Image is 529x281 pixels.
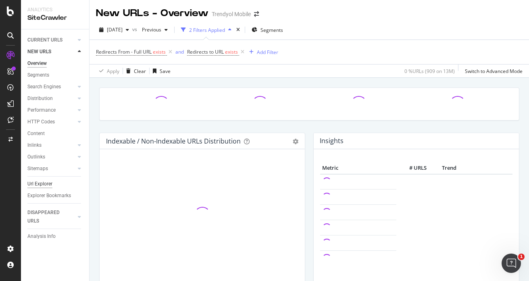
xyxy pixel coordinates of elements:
a: Inlinks [27,141,75,150]
div: Indexable / Non-Indexable URLs Distribution [106,137,241,145]
div: SiteCrawler [27,13,83,23]
span: exists [225,48,238,55]
div: Distribution [27,94,53,103]
div: CURRENT URLS [27,36,62,44]
a: Url Explorer [27,180,83,188]
div: Add Filter [257,49,278,56]
div: Clear [134,68,146,75]
div: gear [293,139,298,144]
div: Inlinks [27,141,42,150]
span: Segments [260,27,283,33]
iframe: Intercom live chat [502,254,521,273]
button: Clear [123,65,146,77]
a: Overview [27,59,83,68]
div: Apply [107,68,119,75]
div: arrow-right-arrow-left [254,11,259,17]
div: Search Engines [27,83,61,91]
h4: Insights [320,135,344,146]
a: Analysis Info [27,232,83,241]
div: Overview [27,59,47,68]
button: Add Filter [246,47,278,57]
th: Metric [320,162,396,174]
button: Switch to Advanced Mode [462,65,523,77]
div: 2 Filters Applied [189,27,225,33]
button: and [175,48,184,56]
th: Trend [429,162,470,174]
div: New URLs - Overview [96,6,208,20]
div: Outlinks [27,153,45,161]
div: Content [27,129,45,138]
span: 1 [518,254,525,260]
div: Switch to Advanced Mode [465,68,523,75]
div: Sitemaps [27,164,48,173]
a: Distribution [27,94,75,103]
div: Save [160,68,171,75]
a: Search Engines [27,83,75,91]
div: DISAPPEARED URLS [27,208,68,225]
button: Apply [96,65,119,77]
a: Segments [27,71,83,79]
span: Previous [139,26,161,33]
a: Performance [27,106,75,114]
button: Save [150,65,171,77]
div: Url Explorer [27,180,52,188]
a: HTTP Codes [27,118,75,126]
button: Previous [139,23,171,36]
div: Analytics [27,6,83,13]
span: exists [153,48,166,55]
button: Segments [248,23,286,36]
div: HTTP Codes [27,118,55,126]
div: and [175,48,184,55]
div: Analysis Info [27,232,56,241]
a: NEW URLS [27,48,75,56]
div: 0 % URLs ( 909 on 13M ) [404,68,455,75]
div: Performance [27,106,56,114]
a: Sitemaps [27,164,75,173]
button: 2 Filters Applied [178,23,235,36]
div: NEW URLS [27,48,51,56]
a: DISAPPEARED URLS [27,208,75,225]
span: Redirects From - Full URL [96,48,152,55]
div: Explorer Bookmarks [27,191,71,200]
div: times [235,26,242,34]
th: # URLS [396,162,429,174]
button: [DATE] [96,23,132,36]
div: Trendyol Mobile [212,10,251,18]
a: Outlinks [27,153,75,161]
span: vs [132,26,139,33]
a: Explorer Bookmarks [27,191,83,200]
a: CURRENT URLS [27,36,75,44]
div: Segments [27,71,49,79]
span: Redirects to URL [187,48,224,55]
span: 2025 Aug. 31st [107,26,123,33]
a: Content [27,129,83,138]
